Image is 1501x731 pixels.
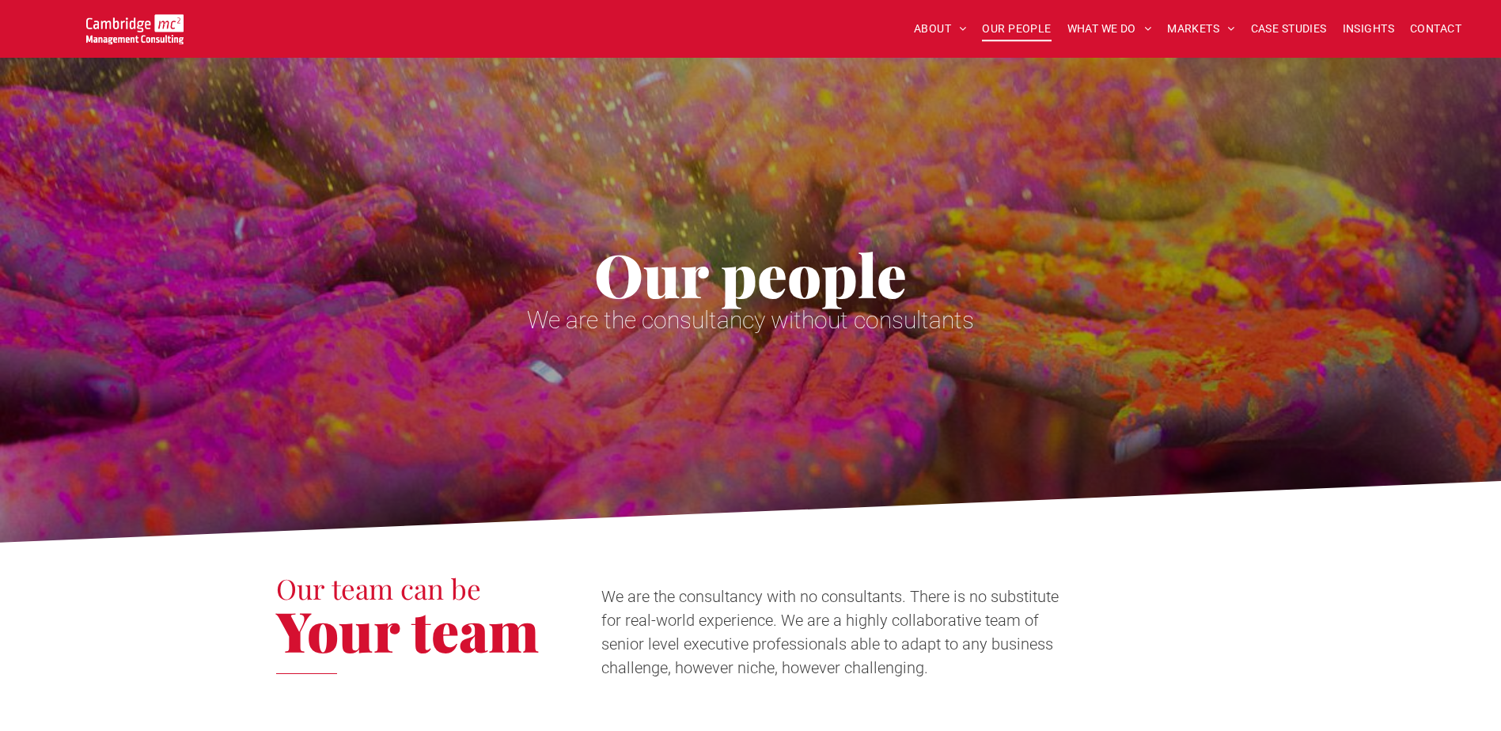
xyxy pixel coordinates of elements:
[86,14,184,44] img: Go to Homepage
[1059,17,1160,41] a: WHAT WE DO
[601,587,1059,677] span: We are the consultancy with no consultants. There is no substitute for real-world experience. We ...
[276,593,539,667] span: Your team
[974,17,1059,41] a: OUR PEOPLE
[1402,17,1469,41] a: CONTACT
[276,570,481,607] span: Our team can be
[594,234,907,313] span: Our people
[906,17,975,41] a: ABOUT
[527,306,974,334] span: We are the consultancy without consultants
[1159,17,1242,41] a: MARKETS
[1243,17,1335,41] a: CASE STUDIES
[1335,17,1402,41] a: INSIGHTS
